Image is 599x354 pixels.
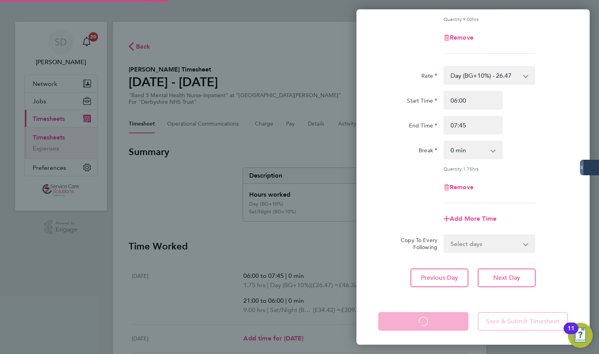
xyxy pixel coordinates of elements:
span: Remove [450,34,473,41]
label: Copy To Every Following [395,237,437,251]
button: Add More Time [444,216,496,222]
div: 11 [568,328,575,338]
span: 9.00 [463,16,472,22]
button: Next Day [478,269,536,287]
button: Open Resource Center, 11 new notifications [568,323,593,348]
button: Remove [444,35,473,41]
span: Add More Time [450,215,496,222]
div: Quantity: hrs [444,16,535,22]
div: Quantity: hrs [444,166,535,172]
span: Previous Day [421,274,458,282]
span: 1.75 [463,166,472,172]
span: Remove [450,183,473,191]
label: Break [419,147,437,156]
label: Rate [421,72,437,82]
label: Start Time [407,97,437,106]
input: E.g. 08:00 [444,91,503,110]
button: Remove [444,184,473,190]
button: Previous Day [410,269,468,287]
input: E.g. 18:00 [444,116,503,134]
label: End Time [409,122,437,131]
span: Next Day [493,274,520,282]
